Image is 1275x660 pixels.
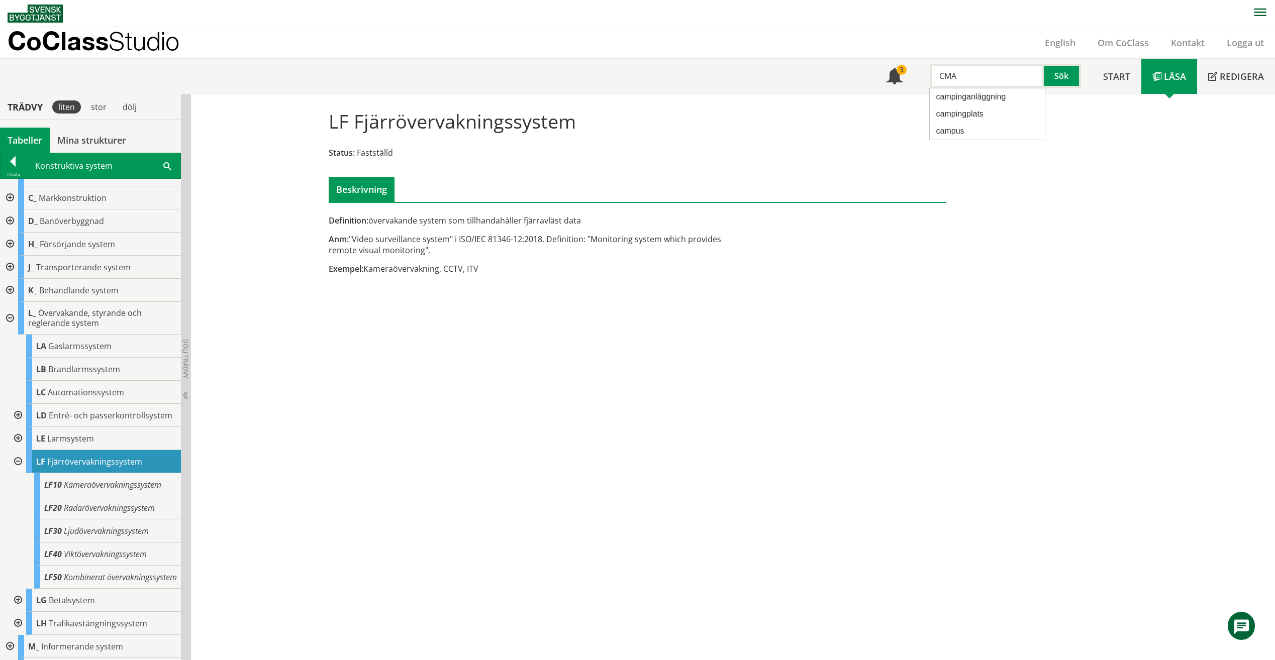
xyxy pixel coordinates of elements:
[44,479,62,490] span: LF10
[329,177,395,202] div: Beskrivning
[1160,37,1216,49] a: Kontakt
[36,341,46,352] span: LA
[26,153,180,178] div: Konstruktiva system
[52,100,81,114] div: liten
[163,160,171,171] span: Sök i tabellen
[44,548,62,560] span: LF40
[28,192,37,203] span: C_
[36,387,46,398] span: LC
[1034,37,1087,49] a: English
[933,90,1037,104] div: campinganläggning
[36,433,45,444] span: LE
[36,364,46,375] span: LB
[930,64,1044,88] input: Sök
[329,234,735,256] div: "Video surveillance system" i ISO/IEC 81346-12:2018. Definition: "Monitoring system which provide...
[1141,59,1197,94] a: Läsa
[36,595,47,606] span: LG
[1044,64,1081,88] button: Sök
[41,641,123,652] span: Informerande system
[357,147,393,158] span: Fastställd
[1092,59,1141,94] a: Start
[1197,59,1275,94] a: Redigera
[49,595,95,606] span: Betalsystem
[49,618,147,629] span: Trafikavstängningssystem
[887,69,903,85] span: Notifikationer
[28,239,38,250] span: H_
[1,170,26,178] div: Tillbaka
[109,26,179,56] span: Studio
[329,263,735,274] div: Kameraövervakning, CCTV, ITV
[329,263,363,274] span: Exempel:
[44,525,62,536] span: LF30
[1216,37,1275,49] a: Logga ut
[8,27,201,58] a: CoClassStudio
[28,641,39,652] span: M_
[36,618,47,629] span: LH
[28,262,34,273] span: J_
[1103,70,1130,82] span: Start
[933,124,1037,138] div: campus
[85,100,113,114] div: stor
[875,59,914,94] a: 3
[36,262,131,273] span: Transporterande system
[47,456,142,467] span: Fjärrövervakningssystem
[40,215,104,227] span: Banöverbyggnad
[28,285,37,296] span: K_
[28,307,142,328] span: Övervakande, styrande och reglerande system
[50,128,134,153] a: Mina strukturer
[49,410,172,421] span: Entré- och passerkontrollsystem
[64,525,149,536] span: Ljudövervakningssystem
[44,572,62,583] span: LF50
[28,307,36,318] span: L_
[28,215,38,227] span: D_
[329,215,735,226] div: övervakande system som tillhandahåller fjärravläst data
[40,239,115,250] span: Försörjande system
[329,234,349,245] span: Anm:
[48,387,124,398] span: Automationssystem
[36,410,47,421] span: LD
[897,65,907,75] div: 3
[48,341,112,352] span: Gaslarmssystem
[933,107,1037,121] div: campingplats
[1164,70,1186,82] span: Läsa
[181,339,190,378] span: Dölj trädvy
[1087,37,1160,49] a: Om CoClass
[329,147,355,158] span: Status:
[1220,70,1264,82] span: Redigera
[329,110,576,132] h1: LF Fjärrövervakningssystem
[39,192,107,203] span: Markkonstruktion
[44,502,62,513] span: LF20
[8,35,179,47] p: CoClass
[64,479,161,490] span: Kameraövervakningssystem
[36,456,45,467] span: LF
[47,433,94,444] span: Larmsystem
[117,100,143,114] div: dölj
[64,502,155,513] span: Radarövervakningssystem
[2,101,48,113] div: Trädvy
[329,215,368,226] span: Definition:
[64,572,177,583] span: Kombinerat övervakningssystem
[8,5,63,23] img: Svensk Byggtjänst
[64,548,147,560] span: Viktövervakningssystem
[39,285,119,296] span: Behandlande system
[48,364,120,375] span: Brandlarmssystem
